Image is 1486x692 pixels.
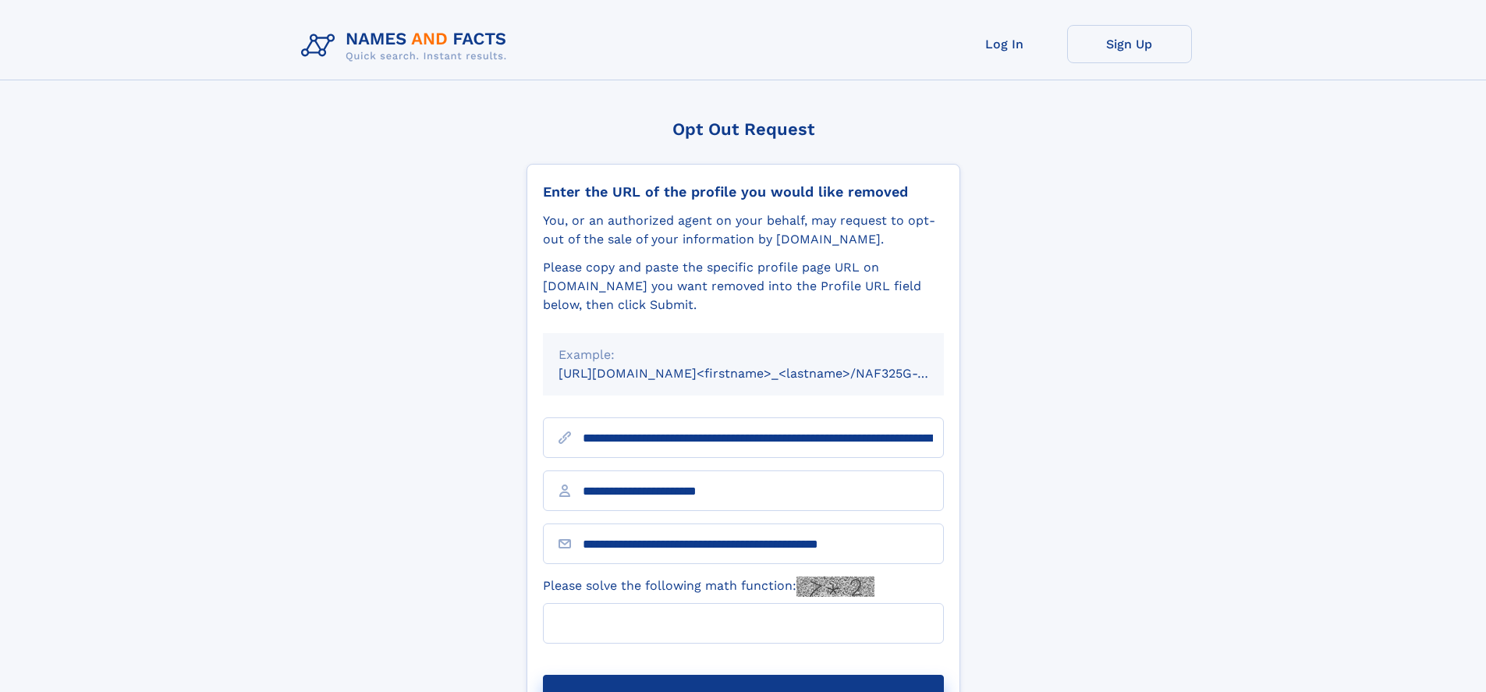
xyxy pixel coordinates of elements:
[295,25,520,67] img: Logo Names and Facts
[543,211,944,249] div: You, or an authorized agent on your behalf, may request to opt-out of the sale of your informatio...
[559,366,974,381] small: [URL][DOMAIN_NAME]<firstname>_<lastname>/NAF325G-xxxxxxxx
[527,119,960,139] div: Opt Out Request
[543,183,944,201] div: Enter the URL of the profile you would like removed
[543,577,874,597] label: Please solve the following math function:
[559,346,928,364] div: Example:
[942,25,1067,63] a: Log In
[1067,25,1192,63] a: Sign Up
[543,258,944,314] div: Please copy and paste the specific profile page URL on [DOMAIN_NAME] you want removed into the Pr...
